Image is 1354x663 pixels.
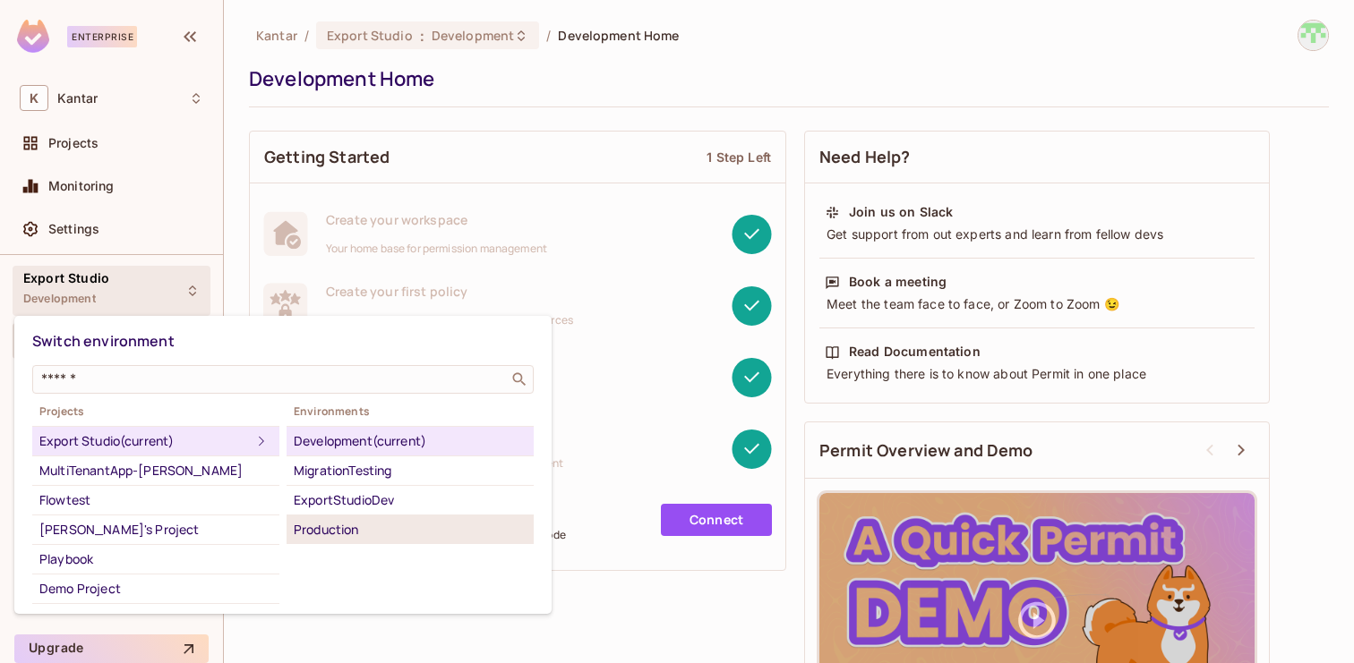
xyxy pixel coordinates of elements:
[39,578,272,599] div: Demo Project
[39,430,251,452] div: Export Studio (current)
[39,548,272,570] div: Playbook
[39,489,272,511] div: Flowtest
[32,331,175,351] span: Switch environment
[294,519,527,540] div: Production
[39,519,272,540] div: [PERSON_NAME]'s Project
[287,404,534,419] span: Environments
[294,460,527,481] div: MigrationTesting
[32,404,279,419] span: Projects
[39,460,272,481] div: MultiTenantApp-[PERSON_NAME]
[294,430,527,452] div: Development (current)
[294,489,527,511] div: ExportStudioDev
